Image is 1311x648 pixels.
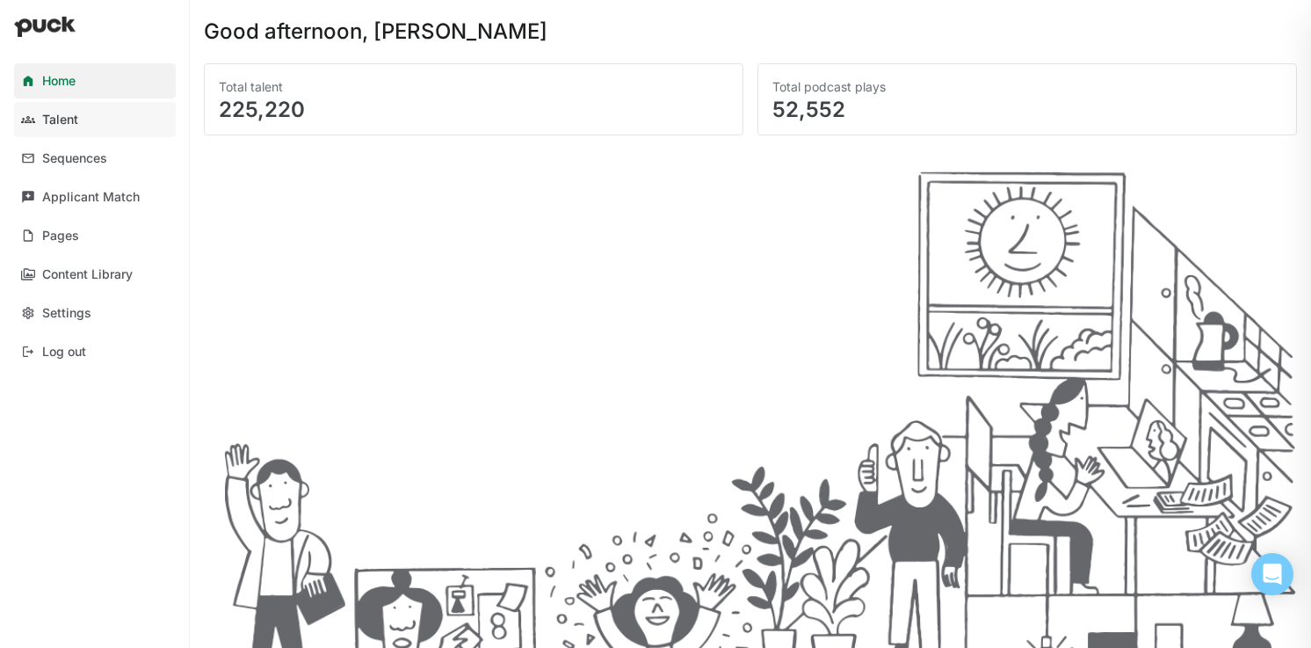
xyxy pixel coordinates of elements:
div: Total talent [219,78,728,96]
div: Good afternoon, [PERSON_NAME] [204,21,547,42]
div: Content Library [42,267,133,282]
div: 225,220 [219,99,728,120]
a: Applicant Match [14,179,176,215]
div: Talent [42,113,78,127]
a: Settings [14,295,176,331]
div: 52,552 [772,99,1282,120]
div: Open Intercom Messenger [1251,553,1293,595]
div: Log out [42,345,86,360]
div: Settings [42,306,91,321]
div: Home [42,74,76,89]
div: Applicant Match [42,190,140,205]
a: Sequences [14,141,176,176]
a: Home [14,63,176,98]
a: Pages [14,218,176,253]
div: Pages [42,229,79,244]
div: Total podcast plays [772,78,1282,96]
a: Talent [14,102,176,137]
a: Content Library [14,257,176,292]
div: Sequences [42,151,107,166]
